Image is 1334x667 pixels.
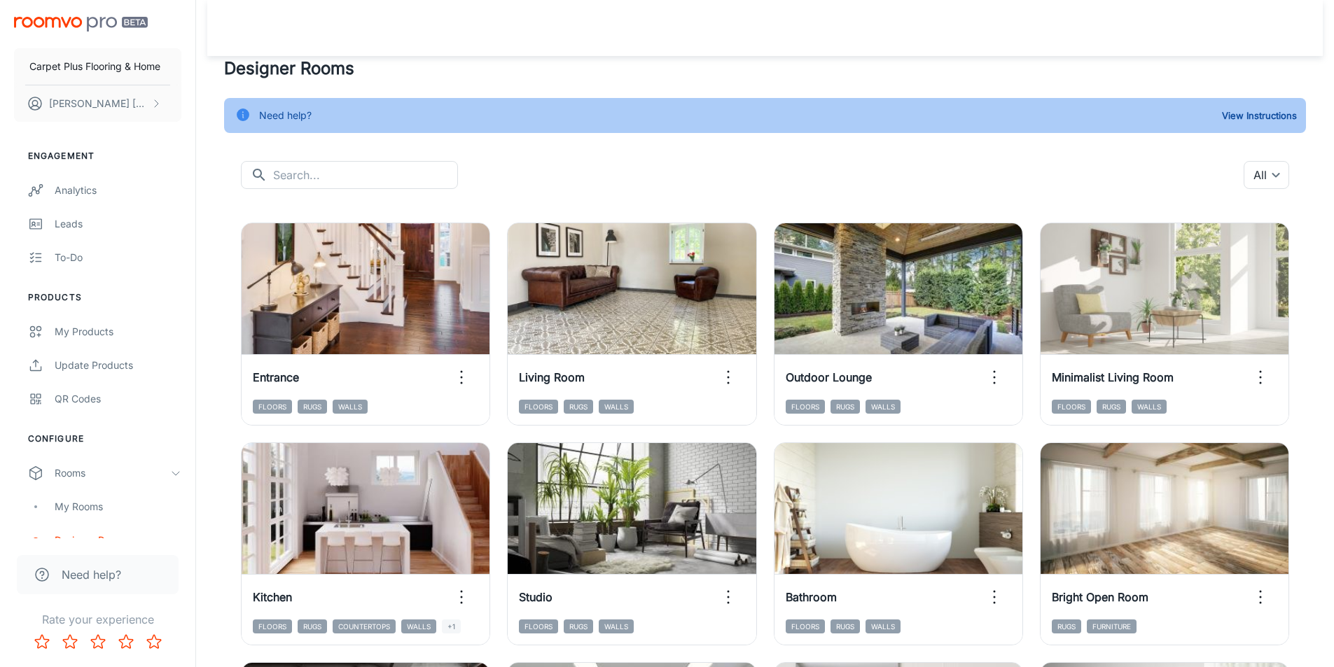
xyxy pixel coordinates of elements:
[1218,105,1300,126] button: View Instructions
[55,391,181,407] div: QR Codes
[298,619,327,633] span: Rugs
[259,102,312,129] div: Need help?
[333,619,396,633] span: Countertops
[519,400,558,414] span: Floors
[599,400,634,414] span: Walls
[564,619,593,633] span: Rugs
[253,589,292,605] h6: Kitchen
[29,59,160,74] p: Carpet Plus Flooring & Home
[333,400,368,414] span: Walls
[55,183,181,198] div: Analytics
[866,619,901,633] span: Walls
[786,619,825,633] span: Floors
[28,628,56,656] button: Rate 1 star
[831,400,860,414] span: Rugs
[84,628,112,656] button: Rate 3 star
[599,619,634,633] span: Walls
[519,589,553,605] h6: Studio
[62,566,121,583] span: Need help?
[1052,619,1081,633] span: Rugs
[14,48,181,85] button: Carpet Plus Flooring & Home
[55,358,181,373] div: Update Products
[55,533,181,548] div: Designer Rooms
[1244,161,1289,189] div: All
[298,400,327,414] span: Rugs
[55,216,181,232] div: Leads
[1087,619,1137,633] span: Furniture
[519,619,558,633] span: Floors
[253,369,299,386] h6: Entrance
[14,17,148,31] img: Roomvo PRO Beta
[56,628,84,656] button: Rate 2 star
[55,499,181,514] div: My Rooms
[49,96,148,111] p: [PERSON_NAME] [PERSON_NAME]
[786,400,825,414] span: Floors
[442,619,461,633] span: +1
[112,628,140,656] button: Rate 4 star
[401,619,436,633] span: Walls
[866,400,901,414] span: Walls
[519,369,585,386] h6: Living Room
[1097,400,1126,414] span: Rugs
[1132,400,1167,414] span: Walls
[786,589,837,605] h6: Bathroom
[14,85,181,122] button: [PERSON_NAME] [PERSON_NAME]
[55,465,170,481] div: Rooms
[786,369,872,386] h6: Outdoor Lounge
[1052,400,1091,414] span: Floors
[831,619,860,633] span: Rugs
[564,400,593,414] span: Rugs
[1052,589,1148,605] h6: Bright Open Room
[55,250,181,265] div: To-do
[140,628,168,656] button: Rate 5 star
[55,324,181,339] div: My Products
[1052,369,1174,386] h6: Minimalist Living Room
[11,611,184,628] p: Rate your experience
[253,400,292,414] span: Floors
[273,161,458,189] input: Search...
[253,619,292,633] span: Floors
[224,56,1306,81] h4: Designer Rooms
